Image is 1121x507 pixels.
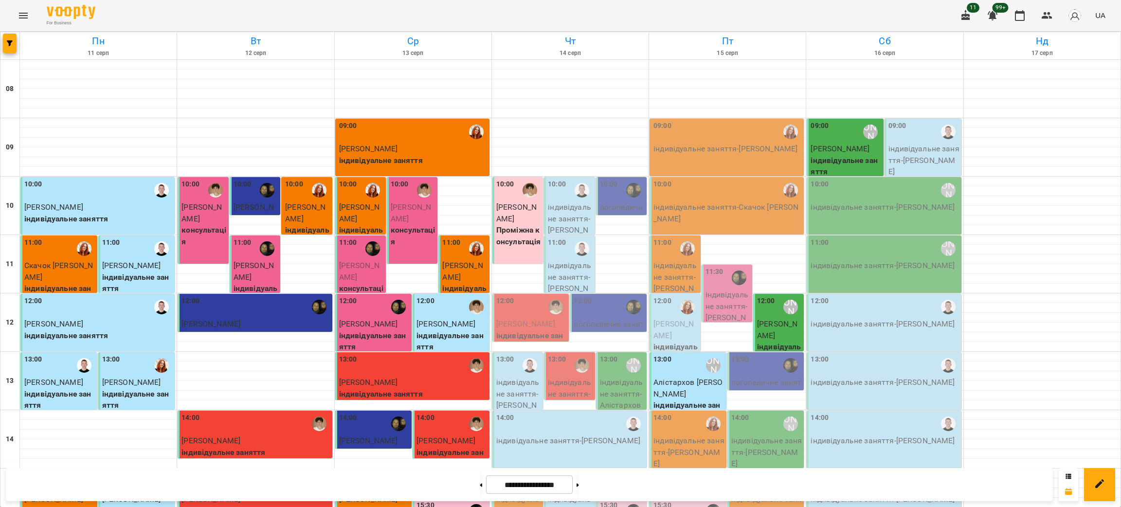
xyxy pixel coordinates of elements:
[888,121,906,131] label: 09:00
[680,241,695,256] img: Кобзар Зоряна
[416,330,488,353] p: індивідуальне заняття
[863,125,878,139] div: Савченко Дар'я
[234,179,252,190] label: 10:00
[391,224,435,247] p: консультація
[757,296,775,307] label: 12:00
[575,358,589,373] div: Марина Кириченко
[234,237,252,248] label: 11:00
[496,354,514,365] label: 13:00
[941,183,956,198] div: Савченко Дар'я
[496,179,514,190] label: 10:00
[811,121,829,131] label: 09:00
[339,144,398,153] span: [PERSON_NAME]
[312,416,326,431] img: Марина Кириченко
[523,358,537,373] div: Гайдук Артем
[626,183,641,198] div: Валерія Капітан
[941,358,956,373] img: Гайдук Артем
[181,330,330,342] p: логопедичне заняття 45хв
[548,179,566,190] label: 10:00
[653,260,698,306] p: індивідуальне заняття - [PERSON_NAME]
[24,202,83,212] span: [PERSON_NAME]
[416,413,434,423] label: 14:00
[416,447,488,470] p: індивідуальне заняття
[24,237,42,248] label: 11:00
[811,296,829,307] label: 12:00
[653,296,671,307] label: 12:00
[888,143,959,178] p: індивідуальне заняття - [PERSON_NAME]
[496,330,567,353] p: індивідуальне заняття
[6,317,14,328] h6: 12
[442,237,460,248] label: 11:00
[469,125,484,139] div: Кобзар Зоряна
[811,155,882,178] p: індивідуальне заняття
[811,377,959,388] p: індивідуальне заняття - [PERSON_NAME]
[941,125,956,139] img: Гайдук Артем
[575,183,589,198] div: Гайдук Артем
[102,378,161,387] span: [PERSON_NAME]
[24,319,83,328] span: [PERSON_NAME]
[706,416,721,431] img: Кобзар Зоряна
[391,416,406,431] img: Валерія Капітан
[181,413,199,423] label: 14:00
[626,416,641,431] div: Гайдук Артем
[339,224,384,247] p: індивідуальне заняття
[365,183,380,198] img: Кобзар Зоряна
[941,300,956,314] img: Гайдук Артем
[339,388,488,400] p: індивідуальне заняття
[391,300,406,314] div: Валерія Капітан
[469,358,484,373] img: Марина Кириченко
[77,241,91,256] img: Кобзар Зоряна
[626,300,641,314] img: Валерія Капітан
[24,330,173,342] p: індивідуальне заняття
[548,300,563,314] div: Марина Кириченко
[365,241,380,256] div: Валерія Капітан
[416,296,434,307] label: 12:00
[339,179,357,190] label: 10:00
[416,319,475,328] span: [PERSON_NAME]
[181,202,222,223] span: [PERSON_NAME]
[783,183,798,198] img: Кобзар Зоряна
[653,354,671,365] label: 13:00
[600,201,645,247] p: логопедичне заняття 45хв - [PERSON_NAME]
[312,183,326,198] div: Кобзар Зоряна
[154,358,169,373] img: Кобзар Зоряна
[339,436,398,445] span: [PERSON_NAME]
[391,202,431,223] span: [PERSON_NAME]
[339,283,384,306] p: консультація логопеда
[496,296,514,307] label: 12:00
[339,378,398,387] span: [PERSON_NAME]
[493,49,647,58] h6: 14 серп
[469,416,484,431] img: Марина Кириченко
[234,202,274,223] span: [PERSON_NAME]
[24,378,83,387] span: [PERSON_NAME]
[731,377,802,411] p: логопедичне заняття 45хв - [PERSON_NAME]
[808,34,961,49] h6: Сб
[783,358,798,373] div: Валерія Капітан
[811,201,959,213] p: індивідуальне заняття - [PERSON_NAME]
[260,241,274,256] img: Валерія Капітан
[469,241,484,256] div: Кобзар Зоряна
[181,296,199,307] label: 12:00
[77,358,91,373] img: Гайдук Артем
[731,435,802,470] p: індивідуальне заняття - [PERSON_NAME]
[339,319,398,328] span: [PERSON_NAME]
[523,183,537,198] div: Марина Кириченко
[965,49,1119,58] h6: 17 серп
[548,201,593,247] p: індивідуальне заняття - [PERSON_NAME]
[24,388,95,411] p: індивідуальне заняття
[811,144,869,153] span: [PERSON_NAME]
[496,377,541,422] p: індивідуальне заняття - [PERSON_NAME]
[757,319,797,340] span: [PERSON_NAME]
[339,330,410,353] p: індивідуальне заняття
[653,399,724,422] p: індивідуальне заняття
[548,377,593,422] p: індивідуальне заняття - [PERSON_NAME]
[967,3,979,13] span: 11
[442,261,483,282] span: [PERSON_NAME]
[339,261,380,282] span: [PERSON_NAME]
